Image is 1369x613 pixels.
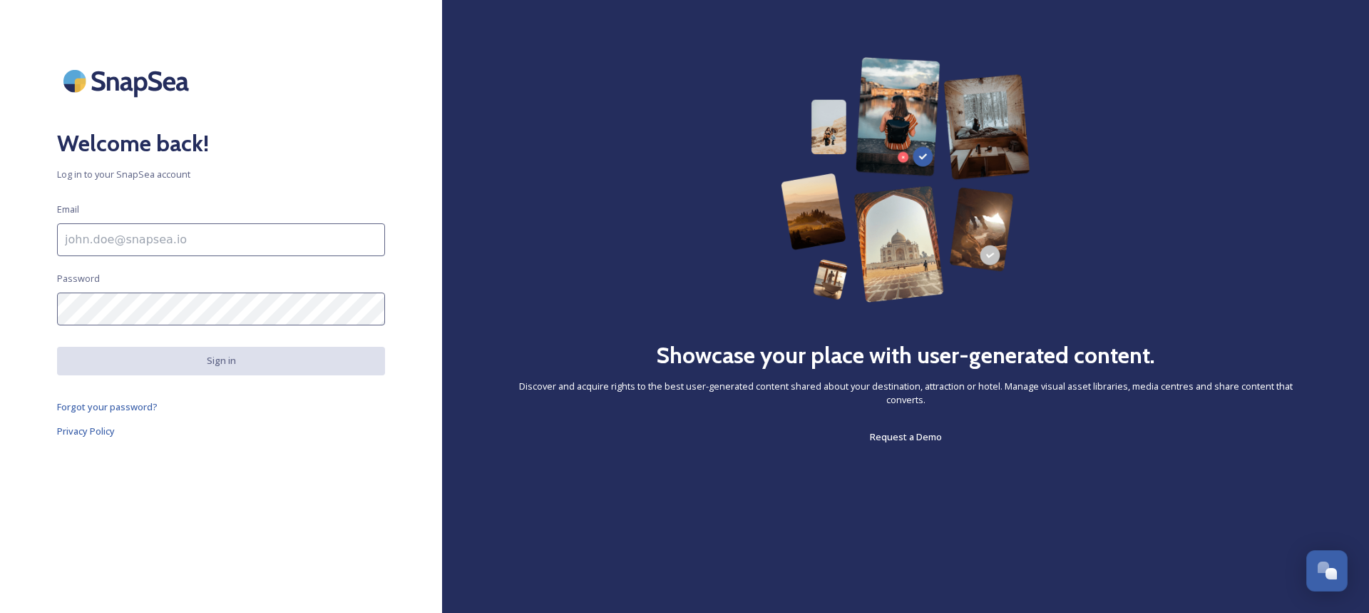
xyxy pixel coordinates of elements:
[57,223,385,256] input: john.doe@snapsea.io
[57,203,79,216] span: Email
[57,272,100,285] span: Password
[57,126,385,161] h2: Welcome back!
[57,425,115,437] span: Privacy Policy
[870,428,942,445] a: Request a Demo
[57,398,385,415] a: Forgot your password?
[781,57,1031,303] img: 63b42ca75bacad526042e722_Group%20154-p-800.png
[499,380,1312,407] span: Discover and acquire rights to the best user-generated content shared about your destination, att...
[870,430,942,443] span: Request a Demo
[1306,550,1348,592] button: Open Chat
[656,338,1155,373] h2: Showcase your place with user-generated content.
[57,400,158,413] span: Forgot your password?
[57,168,385,181] span: Log in to your SnapSea account
[57,57,200,105] img: SnapSea Logo
[57,347,385,375] button: Sign in
[57,422,385,440] a: Privacy Policy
